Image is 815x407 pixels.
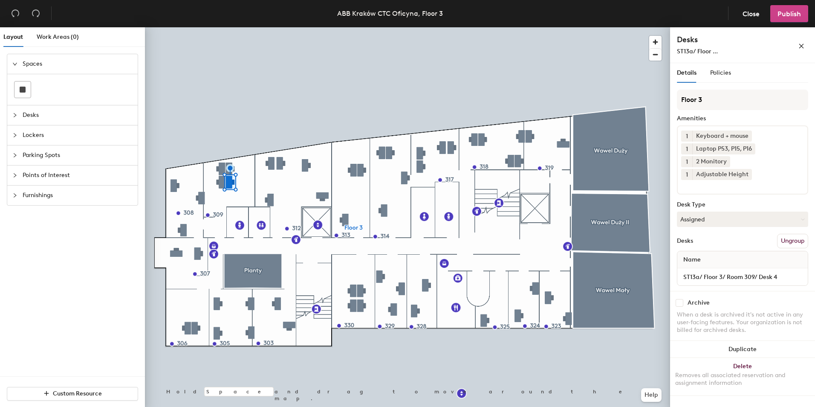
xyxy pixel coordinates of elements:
span: collapsed [12,153,17,158]
span: collapsed [12,193,17,198]
span: Name [679,252,705,267]
div: Adjustable Height [692,169,752,180]
div: Laptop P53, P15, P16 [692,143,755,154]
span: collapsed [12,113,17,118]
div: 2 Monitory [692,156,730,167]
button: Undo (⌘ + Z) [7,5,24,22]
div: Desk Type [677,201,808,208]
button: Duplicate [670,341,815,358]
button: Publish [770,5,808,22]
button: 1 [681,169,692,180]
button: Close [735,5,767,22]
span: Close [743,10,760,18]
span: Details [677,69,697,76]
span: Furnishings [23,186,133,205]
span: Work Areas (0) [37,33,79,41]
span: Points of Interest [23,166,133,185]
span: collapsed [12,133,17,138]
div: Desks [677,238,693,244]
div: ABB Kraków CTC Oficyna, Floor 3 [337,8,443,19]
button: Help [641,388,662,402]
span: Policies [710,69,731,76]
button: Ungroup [777,234,808,248]
span: Publish [777,10,801,18]
span: 1 [686,145,688,154]
span: collapsed [12,173,17,178]
div: Removes all associated reservation and assignment information [675,372,810,387]
button: 1 [681,156,692,167]
span: Layout [3,33,23,41]
button: Redo (⌘ + ⇧ + Z) [27,5,44,22]
span: 1 [686,157,688,166]
span: Spaces [23,54,133,74]
div: When a desk is archived it's not active in any user-facing features. Your organization is not bil... [677,311,808,334]
span: undo [11,9,20,17]
span: Parking Spots [23,145,133,165]
span: 1 [686,170,688,179]
button: 1 [681,131,692,142]
span: Lockers [23,125,133,145]
span: Custom Resource [53,390,102,397]
span: 1 [686,132,688,141]
button: Assigned [677,212,808,227]
span: ST13a/ Floor ... [677,48,718,55]
button: 1 [681,143,692,154]
span: Desks [23,105,133,125]
input: Unnamed desk [679,271,806,283]
span: expanded [12,61,17,67]
div: Keyboard + mouse [692,131,752,142]
button: Custom Resource [7,387,138,401]
div: Amenities [677,115,808,122]
button: DeleteRemoves all associated reservation and assignment information [670,358,815,395]
div: Archive [688,299,710,306]
h4: Desks [677,34,771,45]
span: close [798,43,804,49]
